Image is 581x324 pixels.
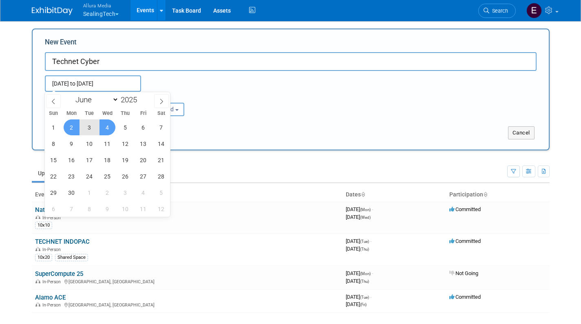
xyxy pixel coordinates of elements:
[153,168,169,184] span: June 28, 2025
[135,168,151,184] span: June 27, 2025
[360,295,369,300] span: (Tue)
[64,136,80,152] span: June 9, 2025
[46,185,62,201] span: June 29, 2025
[153,201,169,217] span: July 12, 2025
[82,185,97,201] span: July 1, 2025
[72,95,119,105] select: Month
[32,188,342,202] th: Event
[82,201,97,217] span: July 8, 2025
[35,238,90,245] a: TECHNET INDOPAC
[370,294,371,300] span: -
[35,247,40,251] img: In-Person Event
[346,246,369,252] span: [DATE]
[45,37,77,50] label: New Event
[62,111,80,116] span: Mon
[526,3,542,18] img: Eric Thompson
[346,206,373,212] span: [DATE]
[82,119,97,135] span: June 3, 2025
[370,238,371,244] span: -
[35,294,66,301] a: Alamo ACE
[46,136,62,152] span: June 8, 2025
[35,302,40,306] img: In-Person Event
[346,301,367,307] span: [DATE]
[55,254,88,261] div: Shared Space
[346,278,369,284] span: [DATE]
[64,201,80,217] span: July 7, 2025
[64,168,80,184] span: June 23, 2025
[35,206,144,214] a: National Homeland Security Conference
[489,8,508,14] span: Search
[449,270,478,276] span: Not Going
[46,152,62,168] span: June 15, 2025
[45,92,117,102] div: Attendance / Format:
[478,4,516,18] a: Search
[99,185,115,201] span: July 2, 2025
[360,247,369,251] span: (Thu)
[117,119,133,135] span: June 5, 2025
[117,201,133,217] span: July 10, 2025
[32,7,73,15] img: ExhibitDay
[346,294,371,300] span: [DATE]
[342,188,446,202] th: Dates
[360,239,369,244] span: (Tue)
[346,238,371,244] span: [DATE]
[116,111,134,116] span: Thu
[42,279,63,284] span: In-Person
[346,270,373,276] span: [DATE]
[135,185,151,201] span: July 4, 2025
[117,152,133,168] span: June 19, 2025
[372,270,373,276] span: -
[46,168,62,184] span: June 22, 2025
[46,119,62,135] span: June 1, 2025
[117,168,133,184] span: June 26, 2025
[35,279,40,283] img: In-Person Event
[99,136,115,152] span: June 11, 2025
[98,111,116,116] span: Wed
[32,165,77,181] a: Upcoming4
[64,119,80,135] span: June 2, 2025
[372,206,373,212] span: -
[361,191,365,198] a: Sort by Start Date
[153,152,169,168] span: June 21, 2025
[42,215,63,220] span: In-Person
[35,270,83,278] a: SuperCompute 25
[35,278,339,284] div: [GEOGRAPHIC_DATA], [GEOGRAPHIC_DATA]
[135,119,151,135] span: June 6, 2025
[153,136,169,152] span: June 14, 2025
[83,1,119,10] span: Allura Media
[117,136,133,152] span: June 12, 2025
[134,111,152,116] span: Fri
[119,95,143,104] input: Year
[117,185,133,201] span: July 3, 2025
[360,215,371,220] span: (Wed)
[129,92,201,102] div: Participation:
[153,185,169,201] span: July 5, 2025
[99,201,115,217] span: July 9, 2025
[42,302,63,308] span: In-Person
[80,111,98,116] span: Tue
[99,152,115,168] span: June 18, 2025
[45,75,141,92] input: Start Date - End Date
[35,215,40,219] img: In-Person Event
[360,279,369,284] span: (Thu)
[35,254,52,261] div: 10x20
[135,136,151,152] span: June 13, 2025
[35,301,339,308] div: [GEOGRAPHIC_DATA], [GEOGRAPHIC_DATA]
[82,168,97,184] span: June 24, 2025
[82,136,97,152] span: June 10, 2025
[45,111,63,116] span: Sun
[42,247,63,252] span: In-Person
[99,168,115,184] span: June 25, 2025
[446,188,550,202] th: Participation
[35,222,52,229] div: 10x10
[449,206,481,212] span: Committed
[153,119,169,135] span: June 7, 2025
[449,238,481,244] span: Committed
[82,152,97,168] span: June 17, 2025
[346,214,371,220] span: [DATE]
[360,271,371,276] span: (Mon)
[508,126,535,139] button: Cancel
[360,207,371,212] span: (Mon)
[135,152,151,168] span: June 20, 2025
[64,185,80,201] span: June 30, 2025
